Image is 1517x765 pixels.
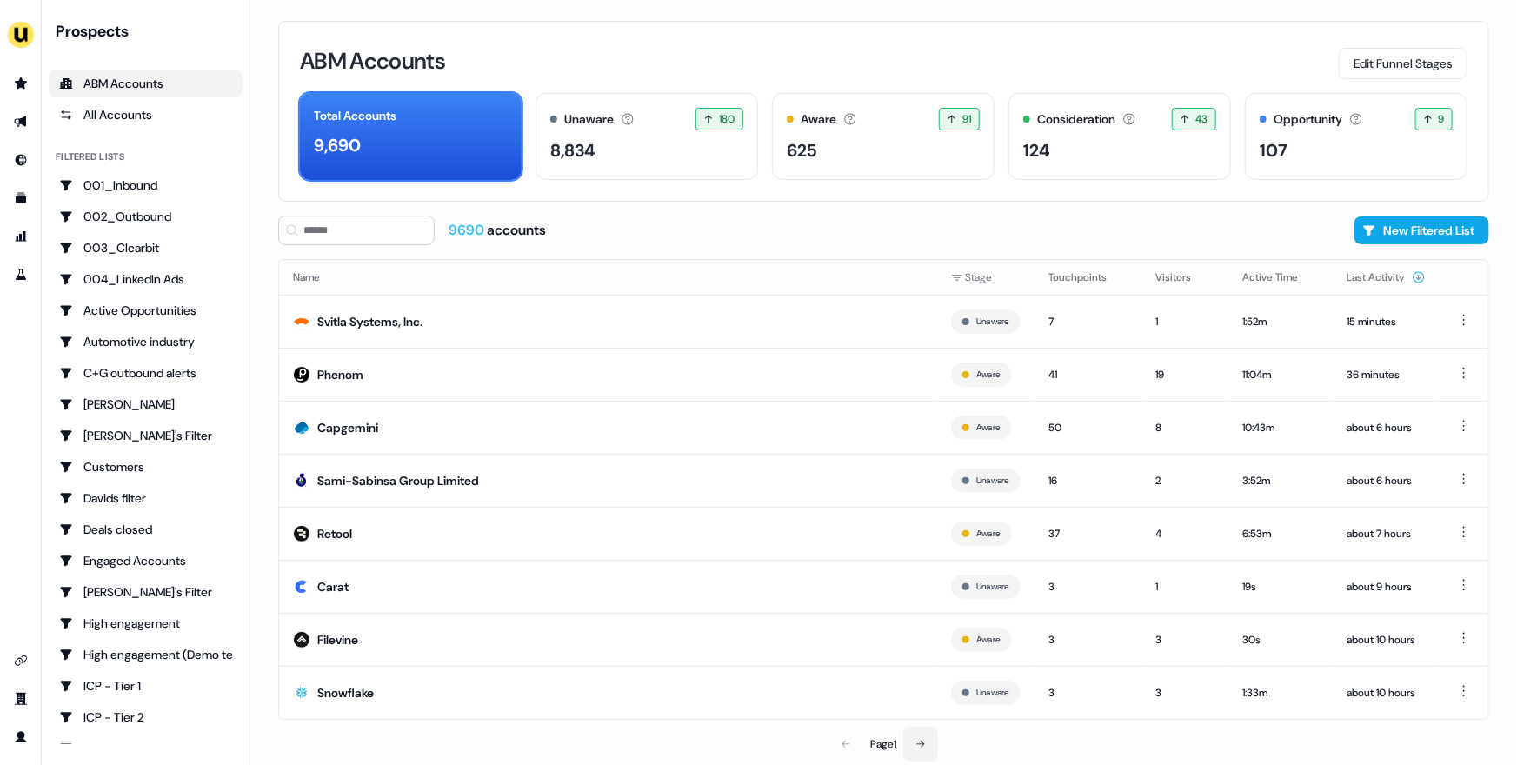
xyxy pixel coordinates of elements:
div: 36 minutes [1347,366,1426,383]
div: 003_Clearbit [59,239,232,256]
button: Aware [976,526,1000,542]
button: Last Activity [1347,262,1426,293]
a: Go to integrations [7,647,35,675]
button: Active Time [1242,262,1319,293]
div: 1 [1155,578,1214,595]
div: ICP - Tier 2 [59,708,232,726]
a: Go to Charlotte's Filter [49,422,243,449]
div: 9,690 [314,132,361,158]
div: Opportunity [1274,110,1342,129]
div: about 6 hours [1347,419,1426,436]
div: 2 [1155,472,1214,489]
th: Name [279,260,937,295]
div: Phenom [317,366,363,383]
a: Go to Engaged Accounts [49,547,243,575]
div: 16 [1048,472,1128,489]
div: 3 [1155,631,1214,649]
div: C+G outbound alerts [59,364,232,382]
div: 3 [1155,684,1214,702]
h3: ABM Accounts [300,50,445,72]
button: Unaware [976,685,1009,701]
div: 41 [1048,366,1128,383]
a: Go to Deals closed [49,516,243,543]
div: about 9 hours [1347,578,1426,595]
a: Go to ICP - Tier 1 [49,672,243,700]
div: Unaware [564,110,614,129]
div: Aware [801,110,836,129]
a: Go to Active Opportunities [49,296,243,324]
a: Go to 002_Outbound [49,203,243,230]
button: Edit Funnel Stages [1339,48,1467,79]
span: 91 [962,110,972,128]
a: Go to team [7,685,35,713]
div: 3 [1048,631,1128,649]
div: Filevine [317,631,358,649]
div: Stage [951,269,1021,286]
button: Visitors [1155,262,1212,293]
div: Active Opportunities [59,302,232,319]
div: 30s [1242,631,1319,649]
div: 19s [1242,578,1319,595]
div: All Accounts [59,106,232,123]
div: Prospects [56,21,243,42]
div: High engagement (Demo testing) [59,646,232,663]
button: Aware [976,420,1000,436]
div: Engaged Accounts [59,552,232,569]
button: Unaware [976,314,1009,329]
div: about 7 hours [1347,525,1426,542]
a: Go to Automotive industry [49,328,243,356]
button: Touchpoints [1048,262,1128,293]
a: All accounts [49,101,243,129]
div: about 10 hours [1347,684,1426,702]
div: Carat [317,578,349,595]
div: 3 [1048,578,1128,595]
a: ABM Accounts [49,70,243,97]
div: 124 [1023,137,1050,163]
button: Unaware [976,579,1009,595]
a: Go to High engagement (Demo testing) [49,641,243,669]
a: Go to C+G outbound alerts [49,359,243,387]
button: Aware [976,632,1000,648]
div: High engagement [59,615,232,632]
div: 50 [1048,419,1128,436]
div: 3 [1048,684,1128,702]
div: Sami-Sabinsa Group Limited [317,472,479,489]
span: 9 [1439,110,1445,128]
a: Go to profile [7,723,35,751]
div: accounts [449,221,546,240]
div: 8,834 [550,137,595,163]
div: 1:33m [1242,684,1319,702]
a: Go to attribution [7,223,35,250]
div: Snowflake [317,684,374,702]
div: 8 [1155,419,1214,436]
div: Davids filter [59,489,232,507]
button: Unaware [976,473,1009,489]
a: Go to Geneviève's Filter [49,578,243,606]
div: ICP - Tier 1 [59,677,232,695]
div: ICP - Tier 3 [59,740,232,757]
span: 43 [1195,110,1208,128]
a: Go to experiments [7,261,35,289]
div: 11:04m [1242,366,1319,383]
div: Total Accounts [314,107,396,125]
div: 625 [787,137,816,163]
div: 4 [1155,525,1214,542]
div: 001_Inbound [59,176,232,194]
a: Go to Davids filter [49,484,243,512]
div: 19 [1155,366,1214,383]
div: Customers [59,458,232,476]
div: 1:52m [1242,313,1319,330]
div: Consideration [1037,110,1115,129]
div: Automotive industry [59,333,232,350]
a: Go to High engagement [49,609,243,637]
div: about 6 hours [1347,472,1426,489]
a: Go to Charlotte Stone [49,390,243,418]
div: 002_Outbound [59,208,232,225]
div: 7 [1048,313,1128,330]
a: Go to ICP - Tier 2 [49,703,243,731]
button: New Filtered List [1354,216,1489,244]
div: [PERSON_NAME] [59,396,232,413]
div: 1 [1155,313,1214,330]
button: Aware [976,367,1000,382]
a: Go to 001_Inbound [49,171,243,199]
